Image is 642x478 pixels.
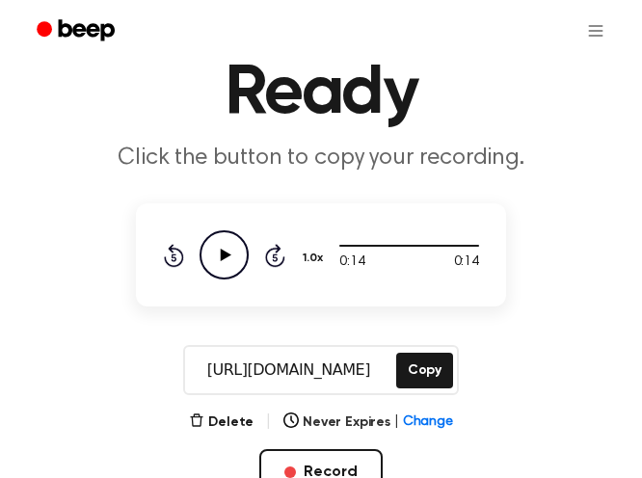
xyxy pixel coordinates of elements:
[454,252,479,273] span: 0:14
[403,412,453,433] span: Change
[23,144,619,173] p: Click the button to copy your recording.
[301,242,330,275] button: 1.0x
[396,353,453,388] button: Copy
[283,412,453,433] button: Never Expires|Change
[339,252,364,273] span: 0:14
[265,411,272,434] span: |
[23,13,132,50] a: Beep
[189,412,254,433] button: Delete
[394,412,399,433] span: |
[573,8,619,54] button: Open menu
